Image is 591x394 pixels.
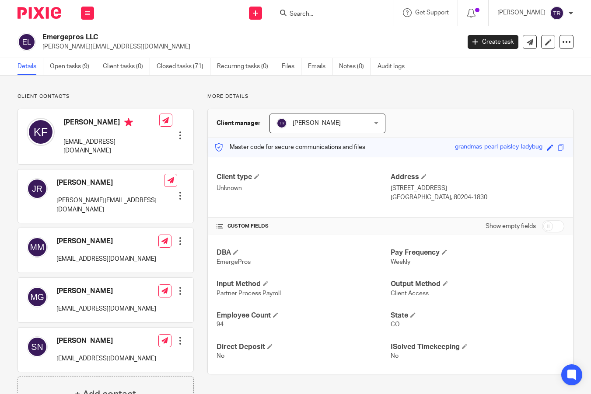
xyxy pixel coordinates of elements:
label: Show empty fields [486,222,536,231]
a: Create task [468,35,518,49]
h2: Emergepros LLC [42,33,372,42]
h4: CUSTOM FIELDS [217,223,390,230]
span: 94 [217,321,224,328]
a: Audit logs [378,58,411,75]
h4: Direct Deposit [217,342,390,352]
p: [EMAIL_ADDRESS][DOMAIN_NAME] [56,304,156,313]
img: svg%3E [27,336,48,357]
span: EmergePros [217,259,251,265]
p: [EMAIL_ADDRESS][DOMAIN_NAME] [63,138,159,156]
i: Primary [124,118,133,127]
a: Client tasks (0) [103,58,150,75]
div: grandmas-pearl-paisley-ladybug [455,142,542,152]
p: [PERSON_NAME][EMAIL_ADDRESS][DOMAIN_NAME] [42,42,455,51]
p: [EMAIL_ADDRESS][DOMAIN_NAME] [56,354,156,363]
p: [STREET_ADDRESS] [391,184,564,193]
p: [PERSON_NAME][EMAIL_ADDRESS][DOMAIN_NAME] [56,196,164,214]
h4: [PERSON_NAME] [56,287,156,296]
h4: DBA [217,248,390,257]
h4: State [391,311,564,320]
img: svg%3E [276,118,287,128]
h4: [PERSON_NAME] [63,118,159,129]
h4: Employee Count [217,311,390,320]
p: Client contacts [17,93,194,100]
span: Client Access [391,290,429,297]
h4: [PERSON_NAME] [56,178,164,187]
img: svg%3E [27,287,48,308]
span: Weekly [391,259,410,265]
img: svg%3E [550,6,564,20]
h4: Client type [217,173,390,182]
a: Details [17,58,43,75]
a: Recurring tasks (0) [217,58,275,75]
img: svg%3E [27,178,48,199]
img: svg%3E [17,33,36,51]
span: Get Support [415,10,449,16]
span: No [217,353,224,359]
p: [EMAIL_ADDRESS][DOMAIN_NAME] [56,255,156,263]
a: Open tasks (9) [50,58,96,75]
h4: [PERSON_NAME] [56,237,156,246]
a: Notes (0) [339,58,371,75]
a: Files [282,58,301,75]
span: [PERSON_NAME] [293,120,341,126]
img: svg%3E [27,118,55,146]
a: Emails [308,58,332,75]
h4: Input Method [217,280,390,289]
h4: Output Method [391,280,564,289]
h4: Pay Frequency [391,248,564,257]
img: svg%3E [27,237,48,258]
p: Master code for secure communications and files [214,143,365,152]
p: [PERSON_NAME] [497,8,546,17]
h3: Client manager [217,119,261,128]
span: No [391,353,399,359]
h4: ISolved Timekeeping [391,342,564,352]
a: Closed tasks (71) [157,58,210,75]
h4: [PERSON_NAME] [56,336,156,346]
span: CO [391,321,400,328]
p: Unknown [217,184,390,193]
h4: Address [391,173,564,182]
img: Pixie [17,7,61,19]
span: Partner Process Payroll [217,290,281,297]
p: More details [207,93,574,100]
input: Search [289,10,367,18]
p: [GEOGRAPHIC_DATA], 80204-1830 [391,193,564,202]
